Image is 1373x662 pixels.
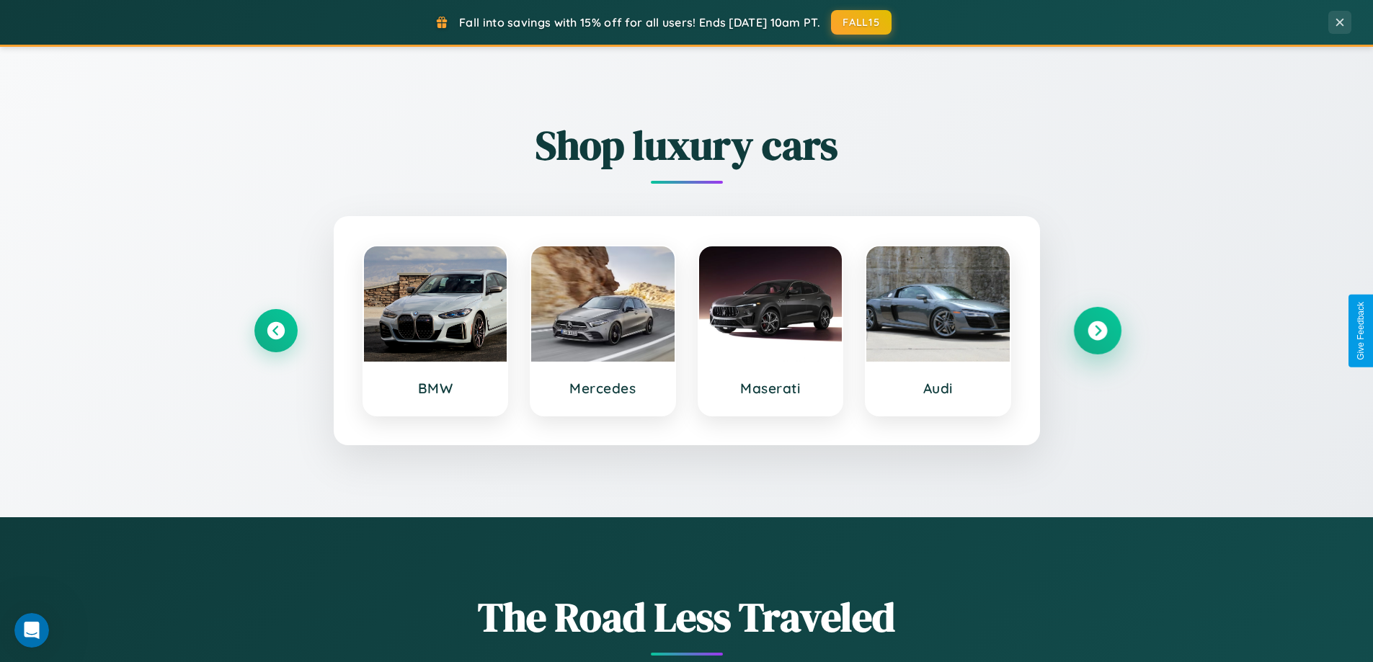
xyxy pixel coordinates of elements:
[1356,302,1366,360] div: Give Feedback
[546,380,660,397] h3: Mercedes
[881,380,995,397] h3: Audi
[831,10,892,35] button: FALL15
[14,613,49,648] iframe: Intercom live chat
[459,15,820,30] span: Fall into savings with 15% off for all users! Ends [DATE] 10am PT.
[254,589,1119,645] h1: The Road Less Traveled
[254,117,1119,173] h2: Shop luxury cars
[378,380,493,397] h3: BMW
[714,380,828,397] h3: Maserati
